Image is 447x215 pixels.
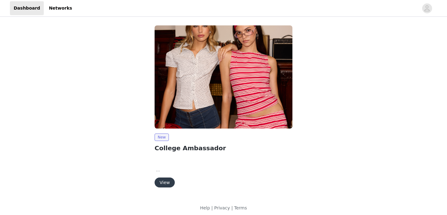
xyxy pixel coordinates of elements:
[10,1,44,15] a: Dashboard
[231,205,233,210] span: |
[234,205,247,210] a: Terms
[211,205,213,210] span: |
[155,180,175,185] a: View
[45,1,76,15] a: Networks
[214,205,230,210] a: Privacy
[155,143,292,153] h2: College Ambassador
[155,134,169,141] span: New
[155,25,292,129] img: Edikted
[424,3,430,13] div: avatar
[200,205,210,210] a: Help
[155,178,175,187] button: View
